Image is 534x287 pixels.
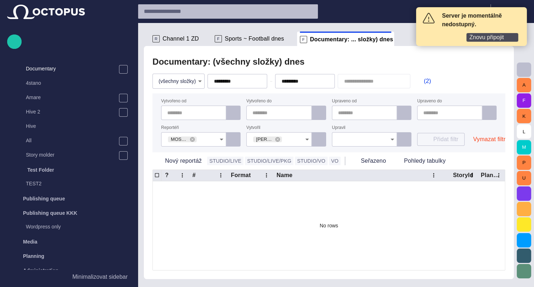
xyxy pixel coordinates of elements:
button: Nový reportáž [152,154,204,167]
label: Upraveno do [417,99,442,104]
p: Wordpress only [26,223,61,230]
div: TEST2 [12,177,131,191]
label: Upraveno od [332,99,357,104]
p: Test Folder [27,166,54,173]
label: Upravil [332,125,345,130]
button: K [517,109,531,123]
p: F [300,36,307,43]
button: F [517,93,531,108]
button: StoryId column menu [467,170,477,180]
button: U [517,171,531,185]
p: All [26,137,32,144]
button: L [517,124,531,139]
button: STUDIO/VO [295,157,328,165]
button: Vymazat filtr [467,133,511,146]
button: Open [216,134,227,144]
p: Hive [26,122,36,130]
button: Znovu připojit [466,33,518,42]
div: Hive [12,120,131,134]
div: Publishing queue [7,191,131,206]
p: R [152,35,160,42]
div: Documentary [12,62,131,77]
div: Wordpress only [12,220,131,235]
p: 4stano [26,79,41,87]
p: Documentary [26,65,56,72]
p: Publishing queue KKK [23,209,77,217]
label: Vytvořeno od [161,99,186,104]
p: F [215,35,222,42]
button: MK [495,4,530,17]
img: Octopus News Room [7,5,85,19]
span: MOSagent (mosagent) [168,136,191,143]
span: [PERSON_NAME] ([PERSON_NAME]) [253,136,276,143]
span: Documentary: ... složky) dnes [310,36,393,43]
div: (všechny složky) [153,74,204,88]
div: RChannel 1 ZD [150,32,212,46]
div: Hive 2 [12,105,131,120]
span: Channel 1 ZD [163,35,199,42]
button: Plan dur column menu [494,170,504,180]
p: Administration [23,267,59,274]
button: STUDIO/LIVE [207,157,243,165]
label: Vytvořil [246,125,260,130]
button: A [517,78,531,92]
button: ? column menu [177,170,187,180]
button: VO [329,157,341,165]
button: Open [302,134,312,144]
h2: Documentary: (všechny složky) dnes [152,57,305,67]
button: (2) [413,75,434,88]
div: All [12,134,131,148]
p: Story molder [26,151,54,158]
div: FSports ~ Football dnes [212,32,297,46]
p: Amare [26,94,41,101]
div: 4stano [12,77,131,91]
div: No rows [153,181,505,270]
div: Plan dur [481,172,500,179]
button: Pohledy tabulky [391,154,458,167]
button: Open [387,134,397,144]
div: Media [7,235,131,249]
div: FDocumentary: ... složky) dnes [297,32,394,46]
button: STUDIO/LIVE/PKG [245,157,293,165]
label: Vytvořeno do [246,99,271,104]
div: Amare [12,91,131,105]
div: [PERSON_NAME] ([PERSON_NAME]) [253,136,282,142]
p: Planning [23,253,44,260]
label: Reportéři [161,125,179,130]
button: Name column menu [429,170,439,180]
button: # column menu [216,170,226,180]
div: StoryId [453,172,473,179]
div: # [192,172,196,179]
button: P [517,156,531,170]
span: Znovu připojit [469,34,504,41]
p: Hive 2 [26,108,40,115]
div: Format [231,172,251,179]
button: Format column menu [261,170,271,180]
button: Seřazeno [348,154,388,167]
span: Sports ~ Football dnes [225,35,284,42]
p: Publishing queue [23,195,65,202]
p: Minimalizovat sidebar [72,273,128,281]
p: Media [23,238,37,245]
p: TEST2 [26,180,42,187]
div: Story molder [12,148,131,163]
div: ? [165,172,169,179]
p: Server je momentálně nedostupný. [442,11,521,29]
button: M [517,140,531,154]
div: Name [277,172,292,179]
div: MOSagent (mosagent) [168,136,197,142]
button: Minimalizovat sidebar [7,270,131,284]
